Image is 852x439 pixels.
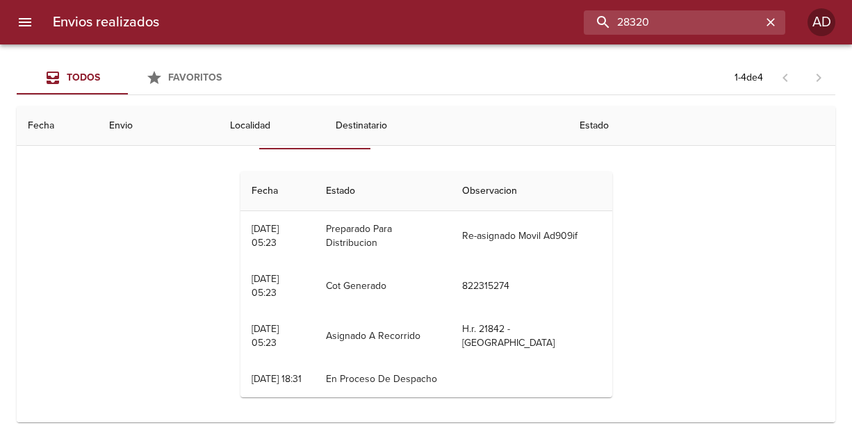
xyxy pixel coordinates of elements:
[252,223,279,249] div: [DATE] 05:23
[168,72,222,83] span: Favoritos
[735,71,763,85] p: 1 - 4 de 4
[808,8,835,36] div: AD
[240,172,612,397] table: Tabla de seguimiento
[315,211,451,261] td: Preparado Para Distribucion
[252,323,279,349] div: [DATE] 05:23
[769,70,802,84] span: Pagina anterior
[451,311,612,361] td: H.r. 21842 - [GEOGRAPHIC_DATA]
[802,61,835,94] span: Pagina siguiente
[451,172,612,211] th: Observacion
[315,361,451,397] td: En Proceso De Despacho
[808,8,835,36] div: Abrir información de usuario
[315,261,451,311] td: Cot Generado
[17,61,239,94] div: Tabs Envios
[315,172,451,211] th: Estado
[219,106,325,146] th: Localidad
[325,106,568,146] th: Destinatario
[451,261,612,311] td: 822315274
[252,273,279,299] div: [DATE] 05:23
[240,172,315,211] th: Fecha
[67,72,100,83] span: Todos
[451,211,612,261] td: Re-asignado Movil Ad909if
[53,11,159,33] h6: Envios realizados
[17,106,98,146] th: Fecha
[98,106,219,146] th: Envio
[315,311,451,361] td: Asignado A Recorrido
[584,10,762,35] input: buscar
[252,373,302,385] div: [DATE] 18:31
[568,106,835,146] th: Estado
[8,6,42,39] button: menu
